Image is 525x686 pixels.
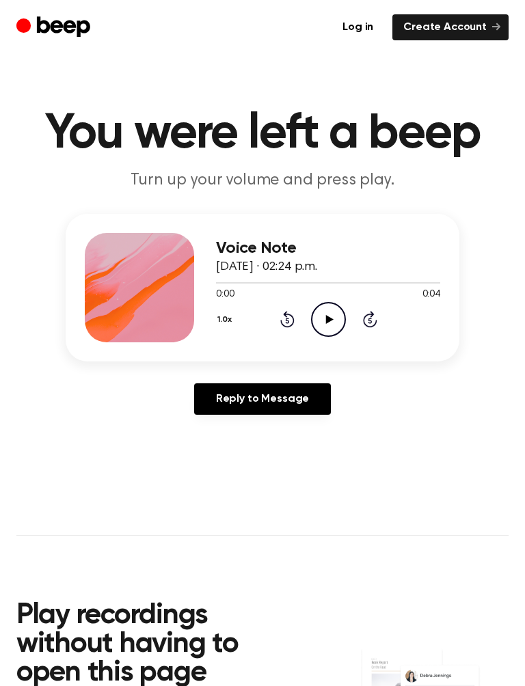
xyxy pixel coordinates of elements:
a: Reply to Message [194,383,331,415]
a: Log in [332,14,384,40]
p: Turn up your volume and press play. [16,169,509,192]
a: Create Account [392,14,509,40]
span: 0:00 [216,288,234,302]
h1: You were left a beep [16,109,509,159]
h3: Voice Note [216,239,440,258]
a: Beep [16,14,94,41]
span: 0:04 [422,288,440,302]
span: [DATE] · 02:24 p.m. [216,261,317,273]
button: 1.0x [216,308,237,331]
